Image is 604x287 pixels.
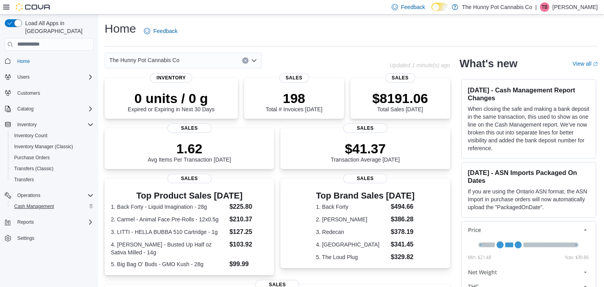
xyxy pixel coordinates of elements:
button: Users [14,72,33,82]
button: Clear input [242,57,249,64]
span: Feedback [153,27,177,35]
button: Operations [14,191,44,200]
span: The Hunny Pot Cannabis Co [109,55,179,65]
dt: 5. Big Bag O' Buds - GMO Kush - 28g [111,260,226,268]
dd: $494.66 [391,202,415,212]
span: TB [541,2,547,12]
span: Cash Management [14,203,54,210]
button: Cash Management [8,201,97,212]
h1: Home [105,21,136,37]
div: Tanna Brown [540,2,549,12]
a: Transfers [11,175,37,184]
p: 1.62 [148,141,231,156]
dt: 4. [GEOGRAPHIC_DATA] [316,241,388,248]
span: Transfers (Classic) [11,164,94,173]
p: | [535,2,537,12]
a: Feedback [141,23,180,39]
div: Avg Items Per Transaction [DATE] [148,141,231,163]
button: Inventory [2,119,97,130]
button: Inventory Count [8,130,97,141]
input: Dark Mode [431,3,448,11]
span: Customers [17,90,40,96]
p: [PERSON_NAME] [552,2,598,12]
dt: 5. The Loud Plug [316,253,388,261]
button: Reports [14,217,37,227]
span: Catalog [17,106,33,112]
span: Cash Management [11,202,94,211]
dd: $210.37 [229,215,268,224]
span: Purchase Orders [11,153,94,162]
a: Cash Management [11,202,57,211]
dd: $341.45 [391,240,415,249]
p: 0 units / 0 g [128,90,215,106]
p: The Hunny Pot Cannabis Co [462,2,532,12]
span: Sales [279,73,309,83]
span: Settings [17,235,34,241]
span: Feedback [401,3,425,11]
nav: Complex example [5,52,94,265]
span: Transfers (Classic) [14,166,53,172]
button: Customers [2,87,97,99]
svg: External link [593,62,598,66]
dt: 2. [PERSON_NAME] [316,215,388,223]
button: Catalog [14,104,37,114]
button: Users [2,72,97,83]
span: Inventory Count [14,132,48,139]
a: Settings [14,234,37,243]
a: Purchase Orders [11,153,53,162]
span: Load All Apps in [GEOGRAPHIC_DATA] [22,19,94,35]
div: Expired or Expiring in Next 30 Days [128,90,215,112]
h3: [DATE] - ASN Imports Packaged On Dates [468,169,589,184]
button: Transfers [8,174,97,185]
a: Customers [14,88,43,98]
h2: What's new [460,57,517,70]
p: $41.37 [331,141,400,156]
dt: 4. [PERSON_NAME] - Busted Up Half oz Sativa Milled - 14g [111,241,226,256]
button: Reports [2,217,97,228]
span: Operations [17,192,41,199]
a: Home [14,57,33,66]
dd: $386.28 [391,215,415,224]
span: Home [17,58,30,64]
div: Total # Invoices [DATE] [265,90,322,112]
button: Home [2,55,97,67]
span: Sales [168,123,212,133]
span: Inventory [14,120,94,129]
img: Cova [16,3,51,11]
a: Inventory Manager (Classic) [11,142,76,151]
span: Inventory [150,73,192,83]
dt: 3. Redecan [316,228,388,236]
div: Transaction Average [DATE] [331,141,400,163]
span: Home [14,56,94,66]
dd: $225.80 [229,202,268,212]
span: Sales [385,73,415,83]
button: Operations [2,190,97,201]
dd: $99.99 [229,259,268,269]
span: Settings [14,233,94,243]
span: Inventory Manager (Classic) [14,143,73,150]
div: Total Sales [DATE] [372,90,428,112]
button: Catalog [2,103,97,114]
dd: $378.19 [391,227,415,237]
h3: [DATE] - Cash Management Report Changes [468,86,589,102]
p: Updated 1 minute(s) ago [389,62,450,68]
dd: $127.25 [229,227,268,237]
p: When closing the safe and making a bank deposit in the same transaction, this used to show as one... [468,105,589,152]
dt: 1. Back Forty - Liquid Imagination - 28g [111,203,226,211]
dt: 2. Carmel - Animal Face Pre-Rolls - 12x0.5g [111,215,226,223]
a: Transfers (Classic) [11,164,57,173]
a: View allExternal link [573,61,598,67]
button: Inventory [14,120,40,129]
span: Transfers [11,175,94,184]
p: 198 [265,90,322,106]
h3: Top Brand Sales [DATE] [316,191,415,201]
dt: 3. LITTI - HELLA BUBBA 510 Cartridge - 1g [111,228,226,236]
span: Sales [343,174,387,183]
button: Purchase Orders [8,152,97,163]
h3: Top Product Sales [DATE] [111,191,268,201]
span: Inventory [17,121,37,128]
span: Operations [14,191,94,200]
span: Reports [17,219,34,225]
span: Customers [14,88,94,98]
